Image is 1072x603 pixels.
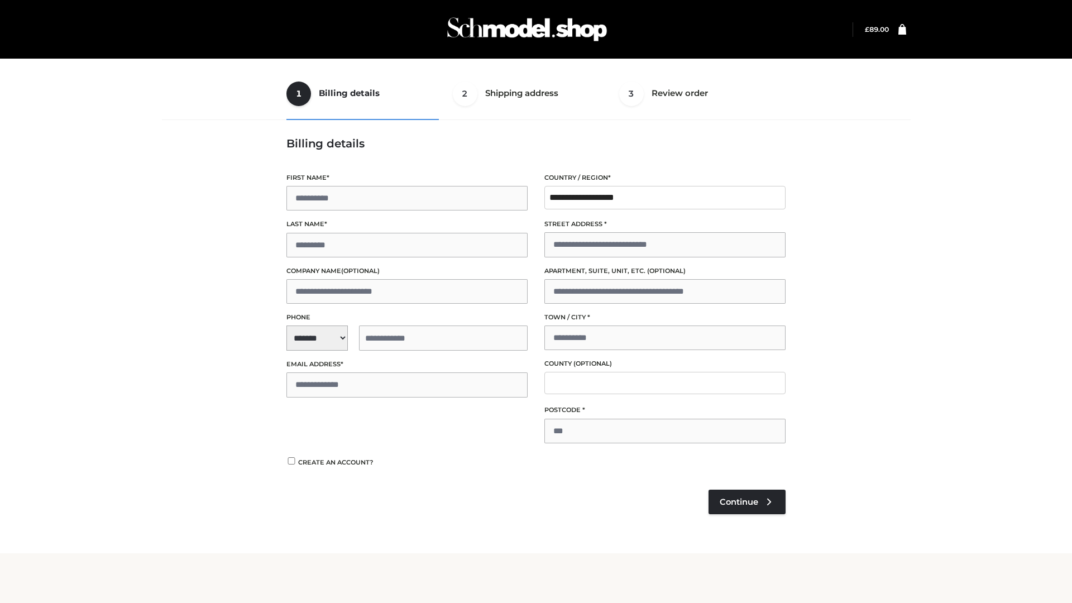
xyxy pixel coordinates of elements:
[544,219,786,229] label: Street address
[544,266,786,276] label: Apartment, suite, unit, etc.
[286,173,528,183] label: First name
[544,312,786,323] label: Town / City
[286,359,528,370] label: Email address
[286,137,786,150] h3: Billing details
[544,358,786,369] label: County
[720,497,758,507] span: Continue
[286,312,528,323] label: Phone
[709,490,786,514] a: Continue
[573,360,612,367] span: (optional)
[286,266,528,276] label: Company name
[298,458,374,466] span: Create an account?
[647,267,686,275] span: (optional)
[865,25,889,33] a: £89.00
[865,25,889,33] bdi: 89.00
[286,457,296,465] input: Create an account?
[443,7,611,51] img: Schmodel Admin 964
[286,219,528,229] label: Last name
[544,405,786,415] label: Postcode
[544,173,786,183] label: Country / Region
[865,25,869,33] span: £
[341,267,380,275] span: (optional)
